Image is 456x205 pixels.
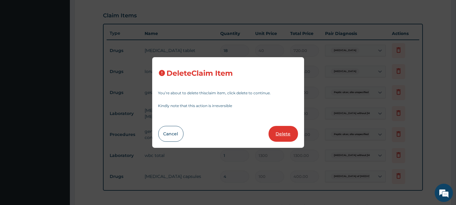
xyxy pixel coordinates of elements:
h3: Delete Claim Item [167,69,233,78]
span: We're online! [35,63,84,124]
img: d_794563401_company_1708531726252_794563401 [11,30,25,46]
textarea: Type your message and hit 'Enter' [3,139,116,160]
div: Minimize live chat window [100,3,114,18]
button: Cancel [158,126,183,142]
p: You’re about to delete this claim item , click delete to continue. [158,91,298,95]
button: Delete [269,126,298,142]
p: Kindly note that this action is irreversible [158,104,298,108]
div: Chat with us now [32,34,102,42]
